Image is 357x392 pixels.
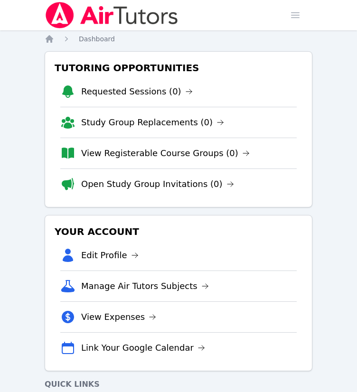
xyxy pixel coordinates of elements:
a: Link Your Google Calendar [81,341,205,355]
img: Air Tutors [45,2,179,28]
nav: Breadcrumb [45,34,312,44]
a: Manage Air Tutors Subjects [81,280,209,293]
a: Requested Sessions (0) [81,85,193,98]
a: Dashboard [79,34,115,44]
h3: Tutoring Opportunities [53,59,304,76]
span: Dashboard [79,35,115,43]
a: View Registerable Course Groups (0) [81,147,250,160]
a: Study Group Replacements (0) [81,116,224,129]
h3: Your Account [53,223,304,240]
a: Open Study Group Invitations (0) [81,177,234,191]
a: Edit Profile [81,249,139,262]
h4: Quick Links [45,379,312,390]
a: View Expenses [81,310,156,324]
